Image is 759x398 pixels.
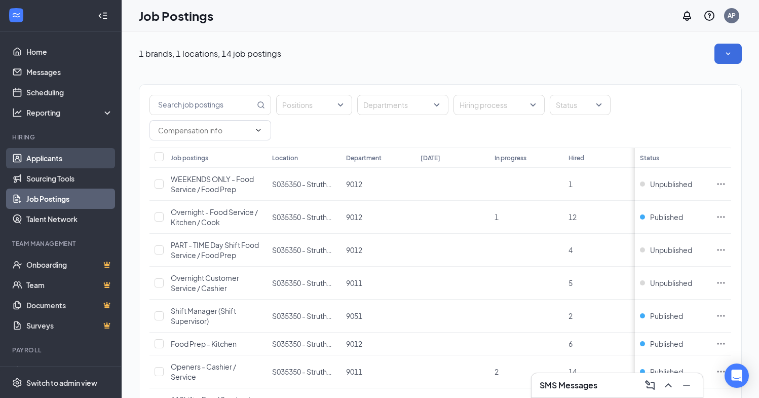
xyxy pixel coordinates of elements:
[26,148,113,168] a: Applicants
[341,234,415,267] td: 9012
[716,245,726,255] svg: Ellipses
[272,179,414,189] span: S035350 - Struthers, [GEOGRAPHIC_DATA]
[650,278,692,288] span: Unpublished
[728,11,736,20] div: AP
[267,355,341,388] td: S035350 - Struthers, OH
[26,209,113,229] a: Talent Network
[272,278,414,287] span: S035350 - Struthers, [GEOGRAPHIC_DATA]
[150,95,255,115] input: Search job postings
[267,168,341,201] td: S035350 - Struthers, OH
[171,306,236,325] span: Shift Manager (Shift Supervisor)
[568,245,573,255] span: 4
[171,154,208,162] div: Job postings
[139,48,281,59] p: 1 brands, 1 locations, 14 job postings
[568,212,577,222] span: 12
[346,245,362,255] span: 9012
[346,212,362,222] span: 9012
[26,295,113,315] a: DocumentsCrown
[272,212,414,222] span: S035350 - Struthers, [GEOGRAPHIC_DATA]
[714,44,742,64] button: SmallChevronDown
[26,107,113,118] div: Reporting
[267,267,341,300] td: S035350 - Struthers, OH
[341,300,415,333] td: 9051
[660,377,676,393] button: ChevronUp
[341,168,415,201] td: 9012
[650,212,683,222] span: Published
[26,189,113,209] a: Job Postings
[346,311,362,320] span: 9051
[703,10,715,22] svg: QuestionInfo
[341,201,415,234] td: 9012
[26,315,113,336] a: SurveysCrown
[26,275,113,295] a: TeamCrown
[26,82,113,102] a: Scheduling
[341,267,415,300] td: 9011
[662,379,674,391] svg: ChevronUp
[346,339,362,348] span: 9012
[12,107,22,118] svg: Analysis
[158,125,250,136] input: Compensation info
[346,278,362,287] span: 9011
[254,126,262,134] svg: ChevronDown
[171,273,239,293] span: Overnight Customer Service / Cashier
[495,367,499,376] span: 2
[346,367,362,376] span: 9011
[171,207,258,227] span: Overnight - Food Service / Kitchen / Cook
[415,148,489,168] th: [DATE]
[716,367,726,377] svg: Ellipses
[139,7,213,24] h1: Job Postings
[12,239,111,248] div: Team Management
[346,154,382,162] div: Department
[26,62,113,82] a: Messages
[568,311,573,320] span: 2
[26,168,113,189] a: Sourcing Tools
[650,245,692,255] span: Unpublished
[272,245,414,255] span: S035350 - Struthers, [GEOGRAPHIC_DATA]
[11,10,21,20] svg: WorkstreamLogo
[267,333,341,355] td: S035350 - Struthers, OH
[346,179,362,189] span: 9012
[257,101,265,109] svg: MagnifyingGlass
[26,378,97,388] div: Switch to admin view
[568,278,573,287] span: 5
[716,278,726,288] svg: Ellipses
[341,355,415,388] td: 9011
[272,154,298,162] div: Location
[568,367,577,376] span: 14
[267,234,341,267] td: S035350 - Struthers, OH
[681,10,693,22] svg: Notifications
[650,311,683,321] span: Published
[267,300,341,333] td: S035350 - Struthers, OH
[644,379,656,391] svg: ComposeMessage
[489,148,563,168] th: In progress
[98,11,108,21] svg: Collapse
[716,179,726,189] svg: Ellipses
[716,339,726,349] svg: Ellipses
[723,49,733,59] svg: SmallChevronDown
[716,212,726,222] svg: Ellipses
[540,380,597,391] h3: SMS Messages
[680,379,693,391] svg: Minimize
[171,240,259,260] span: PART - TIME Day Shift Food Service / Food Prep
[272,339,414,348] span: S035350 - Struthers, [GEOGRAPHIC_DATA]
[642,377,658,393] button: ComposeMessage
[171,339,237,348] span: Food Prep - Kitchen
[716,311,726,321] svg: Ellipses
[267,201,341,234] td: S035350 - Struthers, OH
[495,212,499,222] span: 1
[650,339,683,349] span: Published
[272,311,414,320] span: S035350 - Struthers, [GEOGRAPHIC_DATA]
[568,179,573,189] span: 1
[725,364,749,388] div: Open Intercom Messenger
[563,148,637,168] th: Hired
[26,42,113,62] a: Home
[12,346,111,354] div: Payroll
[26,361,113,381] a: PayrollCrown
[272,367,414,376] span: S035350 - Struthers, [GEOGRAPHIC_DATA]
[568,339,573,348] span: 6
[635,148,711,168] th: Status
[171,362,236,381] span: Openers - Cashier / Service
[12,378,22,388] svg: Settings
[12,133,111,141] div: Hiring
[678,377,695,393] button: Minimize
